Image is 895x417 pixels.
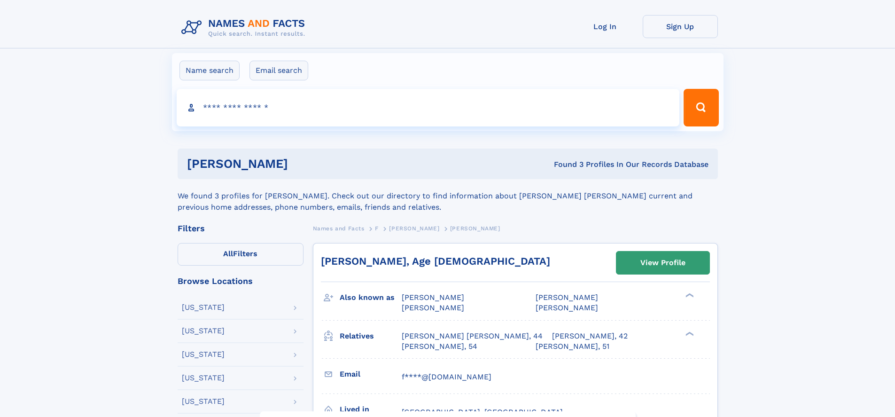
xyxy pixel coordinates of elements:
div: [US_STATE] [182,374,225,382]
input: search input [177,89,680,126]
span: [PERSON_NAME] [402,293,464,302]
div: [US_STATE] [182,351,225,358]
a: Sign Up [643,15,718,38]
h3: Email [340,366,402,382]
a: View Profile [616,252,709,274]
a: Log In [568,15,643,38]
h1: [PERSON_NAME] [187,158,421,170]
a: F [375,222,379,234]
div: [US_STATE] [182,304,225,311]
a: [PERSON_NAME] [389,222,439,234]
label: Email search [249,61,308,80]
h3: Also known as [340,290,402,306]
a: [PERSON_NAME] [PERSON_NAME], 44 [402,331,543,341]
span: All [223,249,233,258]
div: View Profile [640,252,685,274]
span: F [375,225,379,232]
label: Filters [178,243,304,266]
div: Browse Locations [178,277,304,285]
span: [GEOGRAPHIC_DATA], [GEOGRAPHIC_DATA] [402,408,563,417]
div: [US_STATE] [182,398,225,405]
a: [PERSON_NAME], 42 [552,331,628,341]
a: Names and Facts [313,222,365,234]
div: Filters [178,224,304,233]
div: ❯ [683,292,694,299]
span: [PERSON_NAME] [536,293,598,302]
div: Found 3 Profiles In Our Records Database [421,159,708,170]
a: [PERSON_NAME], 51 [536,341,609,352]
button: Search Button [684,89,718,126]
div: [US_STATE] [182,327,225,335]
a: [PERSON_NAME], Age [DEMOGRAPHIC_DATA] [321,255,550,267]
span: [PERSON_NAME] [402,303,464,312]
img: Logo Names and Facts [178,15,313,40]
label: Name search [179,61,240,80]
div: ❯ [683,330,694,337]
span: [PERSON_NAME] [389,225,439,232]
h3: Relatives [340,328,402,344]
span: [PERSON_NAME] [536,303,598,312]
span: [PERSON_NAME] [450,225,500,232]
div: We found 3 profiles for [PERSON_NAME]. Check out our directory to find information about [PERSON_... [178,179,718,213]
a: [PERSON_NAME], 54 [402,341,477,352]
